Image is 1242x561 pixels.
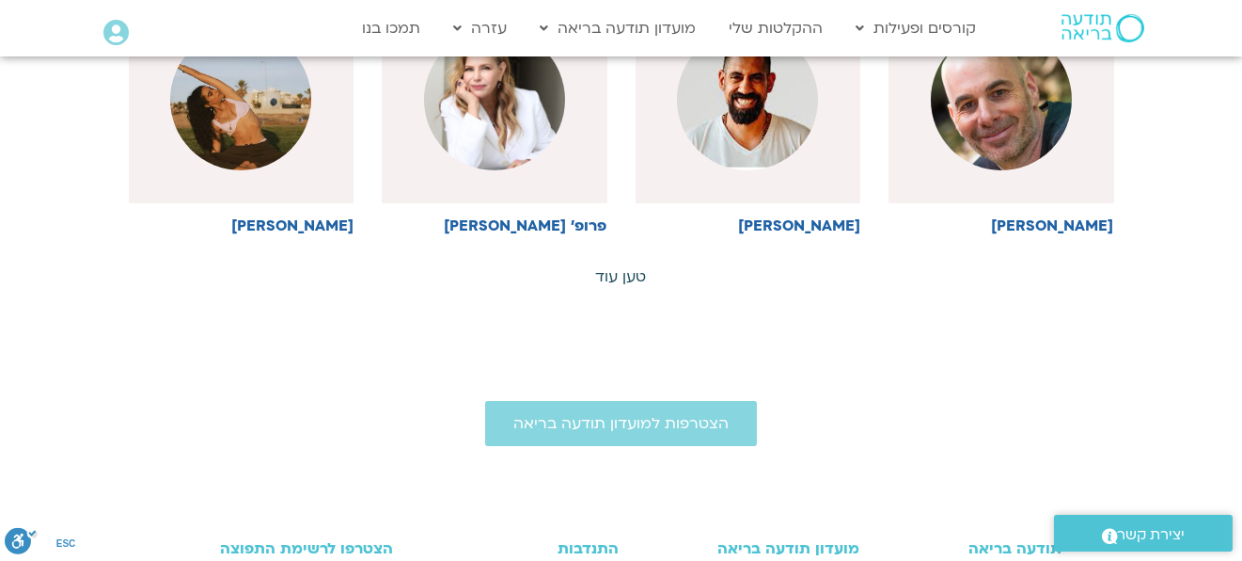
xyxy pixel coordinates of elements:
[170,29,311,170] img: WhatsApp-Image-2025-06-20-at-15.00.59.jpeg
[888,217,1114,234] h6: [PERSON_NAME]
[530,10,705,46] a: מועדון תודעה בריאה
[424,29,565,170] img: %D7%A4%D7%A8%D7%95%D7%A4-%D7%AA%D7%9E%D7%A8-%D7%A1%D7%A4%D7%A8%D7%90.jpeg
[353,10,430,46] a: תמכו בנו
[719,10,832,46] a: ההקלטות שלי
[382,217,607,234] h6: פרופ' [PERSON_NAME]
[931,29,1072,170] img: %D7%90%D7%A8%D7%99%D7%90%D7%9C-%D7%9E%D7%99%D7%A8%D7%95%D7%96.jpg
[1118,522,1186,548] span: יצירת קשר
[846,10,985,46] a: קורסים ופעילות
[1061,14,1144,42] img: תודעה בריאה
[129,217,354,234] h6: [PERSON_NAME]
[445,540,619,557] h3: התנדבות
[677,29,818,170] img: %D7%93%D7%A8%D7%95%D7%A8-%D7%A8%D7%93%D7%94.jpeg
[596,266,647,287] a: טען עוד
[513,415,729,432] span: הצטרפות למועדון תודעה בריאה
[1054,515,1233,552] a: יצירת קשר
[444,10,516,46] a: עזרה
[636,217,861,234] h6: [PERSON_NAME]
[638,540,859,557] h3: מועדון תודעה בריאה
[485,401,757,446] a: הצטרפות למועדון תודעה בריאה
[181,540,394,557] h3: הצטרפו לרשימת התפוצה
[878,540,1062,557] h3: תודעה בריאה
